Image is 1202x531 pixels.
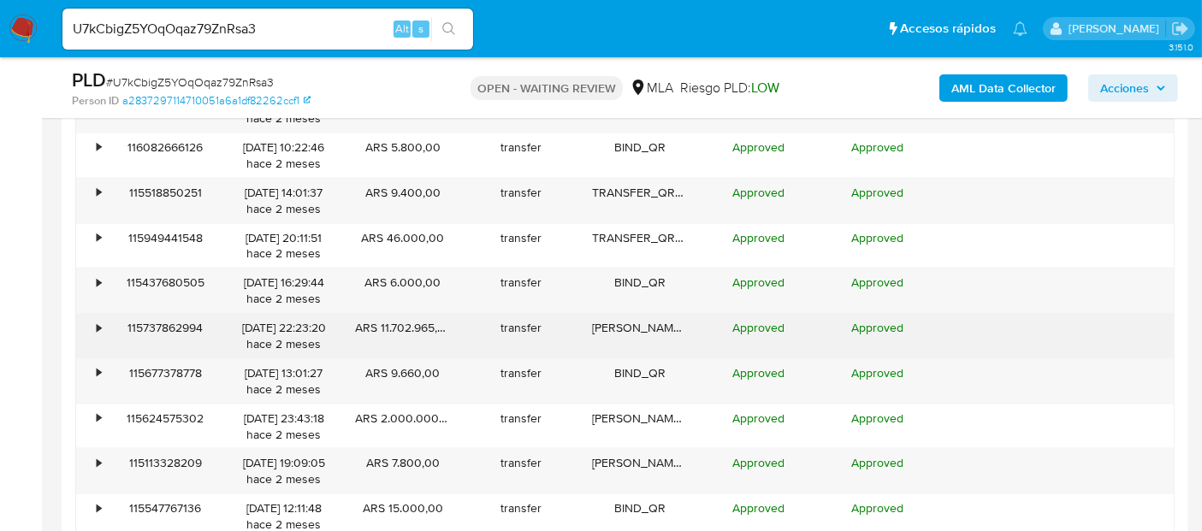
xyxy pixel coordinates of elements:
b: Person ID [72,93,119,109]
div: MLA [630,79,673,97]
input: Buscar usuario o caso... [62,18,473,40]
a: a2837297114710051a6a1df82262ccf1 [122,93,311,109]
span: s [418,21,423,37]
b: PLD [72,66,106,93]
a: Salir [1171,20,1189,38]
span: # U7kCbigZ5YOqOqaz79ZnRsa3 [106,74,274,91]
b: AML Data Collector [951,74,1056,102]
button: search-icon [431,17,466,41]
button: Acciones [1088,74,1178,102]
span: Accesos rápidos [900,20,996,38]
p: OPEN - WAITING REVIEW [471,76,623,100]
a: Notificaciones [1013,21,1027,36]
span: Alt [395,21,409,37]
p: gabriela.sanchez@mercadolibre.com [1069,21,1165,37]
button: AML Data Collector [939,74,1068,102]
span: LOW [751,78,779,97]
span: Riesgo PLD: [680,79,779,97]
span: Acciones [1100,74,1149,102]
span: 3.151.0 [1169,40,1193,54]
